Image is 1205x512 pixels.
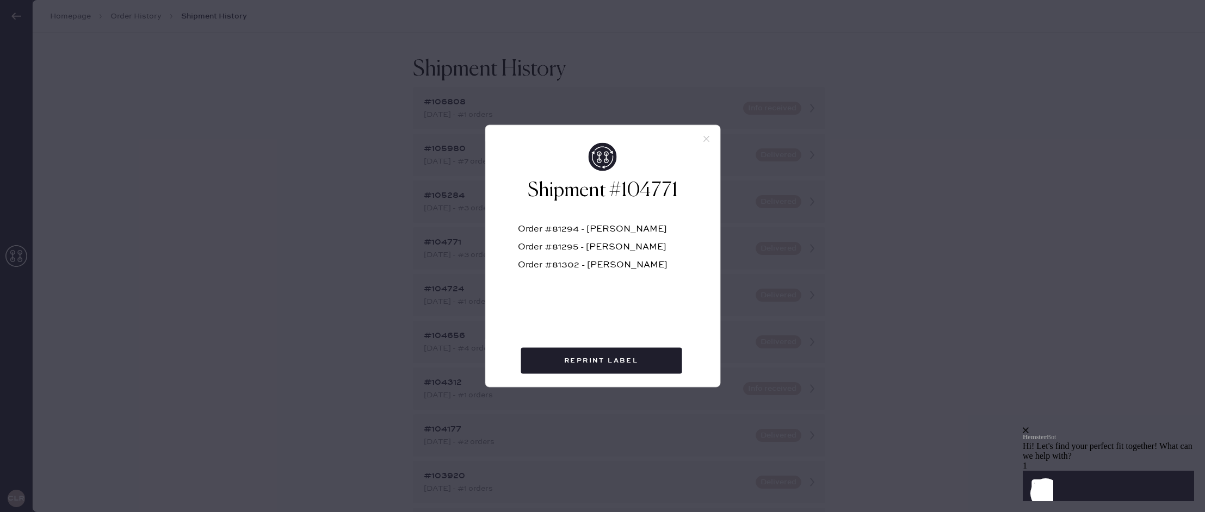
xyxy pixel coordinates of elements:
button: Reprint Label [521,348,682,374]
div: Order #81302 - [PERSON_NAME] [518,261,687,279]
h2: Shipment #104771 [518,178,687,204]
div: Order #81294 - [PERSON_NAME] [518,225,687,243]
div: Order #81295 - [PERSON_NAME] [518,243,687,261]
iframe: Front Chat [1023,361,1202,510]
a: Reprint Label [521,348,684,374]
